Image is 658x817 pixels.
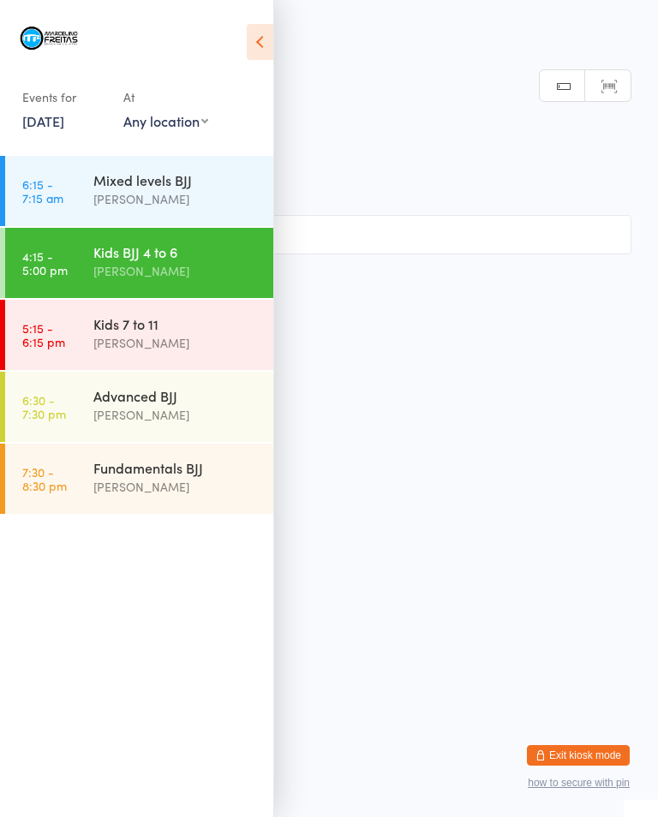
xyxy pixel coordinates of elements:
[5,300,273,370] a: 5:15 -6:15 pmKids 7 to 11[PERSON_NAME]
[527,745,630,766] button: Exit kiosk mode
[93,242,259,261] div: Kids BJJ 4 to 6
[93,458,259,477] div: Fundamentals BJJ
[5,444,273,514] a: 7:30 -8:30 pmFundamentals BJJ[PERSON_NAME]
[22,177,63,205] time: 6:15 - 7:15 am
[22,393,66,420] time: 6:30 - 7:30 pm
[27,140,605,157] span: [DATE] 4:15pm
[27,103,631,131] h2: Kids BJJ 4 to 6 Check-in
[93,477,259,497] div: [PERSON_NAME]
[93,386,259,405] div: Advanced BJJ
[5,372,273,442] a: 6:30 -7:30 pmAdvanced BJJ[PERSON_NAME]
[5,156,273,226] a: 6:15 -7:15 amMixed levels BJJ[PERSON_NAME]
[93,314,259,333] div: Kids 7 to 11
[22,321,65,349] time: 5:15 - 6:15 pm
[27,215,631,254] input: Search
[22,249,68,277] time: 4:15 - 5:00 pm
[123,111,208,130] div: Any location
[93,189,259,209] div: [PERSON_NAME]
[27,157,605,174] span: [PERSON_NAME]
[93,333,259,353] div: [PERSON_NAME]
[22,83,106,111] div: Events for
[123,83,208,111] div: At
[22,465,67,492] time: 7:30 - 8:30 pm
[17,13,81,66] img: Marcelino Freitas Brazilian Jiu-Jitsu
[5,228,273,298] a: 4:15 -5:00 pmKids BJJ 4 to 6[PERSON_NAME]
[22,111,64,130] a: [DATE]
[93,261,259,281] div: [PERSON_NAME]
[27,174,631,191] span: Mat 1
[528,777,630,789] button: how to secure with pin
[93,170,259,189] div: Mixed levels BJJ
[93,405,259,425] div: [PERSON_NAME]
